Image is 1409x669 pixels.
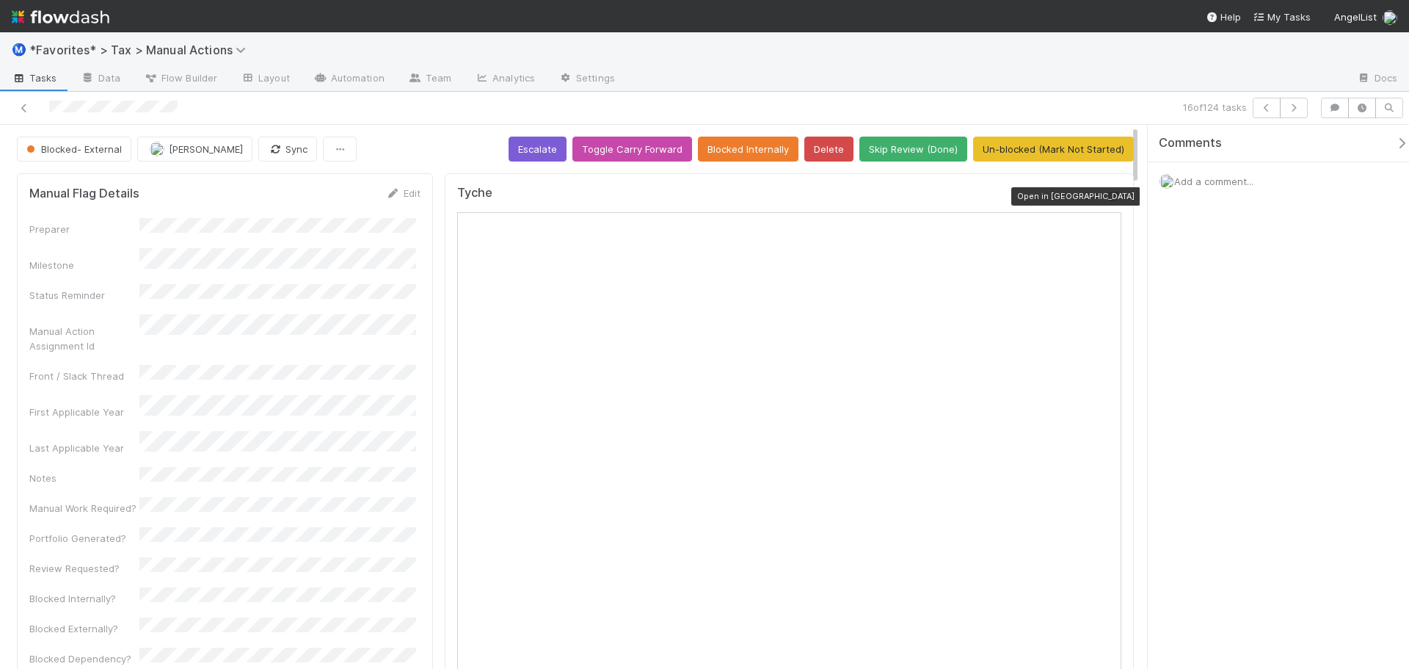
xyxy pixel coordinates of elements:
[1253,10,1311,24] a: My Tasks
[169,143,243,155] span: [PERSON_NAME]
[859,137,967,162] button: Skip Review (Done)
[457,186,492,200] h5: Tyche
[973,137,1134,162] button: Un-blocked (Mark Not Started)
[29,621,139,636] div: Blocked Externally?
[29,501,139,516] div: Manual Work Required?
[572,137,692,162] button: Toggle Carry Forward
[150,142,164,156] img: avatar_cfa6ccaa-c7d9-46b3-b608-2ec56ecf97ad.png
[29,369,139,383] div: Front / Slack Thread
[804,137,853,162] button: Delete
[29,405,139,419] div: First Applicable Year
[12,43,26,56] span: Ⓜ️
[1206,10,1241,24] div: Help
[29,187,139,201] h5: Manual Flag Details
[29,222,139,236] div: Preparer
[144,70,217,85] span: Flow Builder
[1159,174,1174,189] img: avatar_37569647-1c78-4889-accf-88c08d42a236.png
[386,187,420,199] a: Edit
[302,68,396,91] a: Automation
[12,4,109,29] img: logo-inverted-e16ddd16eac7371096b0.svg
[29,531,139,546] div: Portfolio Generated?
[29,651,139,666] div: Blocked Dependency?
[29,441,139,455] div: Last Applicable Year
[698,137,798,162] button: Blocked Internally
[137,137,252,162] button: [PERSON_NAME]
[1174,176,1253,187] span: Add a comment...
[29,288,139,303] div: Status Reminder
[1334,11,1377,23] span: AngelList
[29,258,139,272] div: Milestone
[1345,68,1409,91] a: Docs
[463,68,547,91] a: Analytics
[29,43,253,57] span: *Favorites* > Tax > Manual Actions
[1183,100,1247,115] span: 16 of 124 tasks
[29,561,139,576] div: Review Requested?
[12,70,57,85] span: Tasks
[229,68,302,91] a: Layout
[509,137,567,162] button: Escalate
[132,68,229,91] a: Flow Builder
[1383,10,1397,25] img: avatar_37569647-1c78-4889-accf-88c08d42a236.png
[396,68,463,91] a: Team
[29,591,139,606] div: Blocked Internally?
[258,137,317,162] button: Sync
[1159,136,1222,151] span: Comments
[547,68,627,91] a: Settings
[1253,11,1311,23] span: My Tasks
[29,471,139,485] div: Notes
[69,68,132,91] a: Data
[29,324,139,353] div: Manual Action Assignment Id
